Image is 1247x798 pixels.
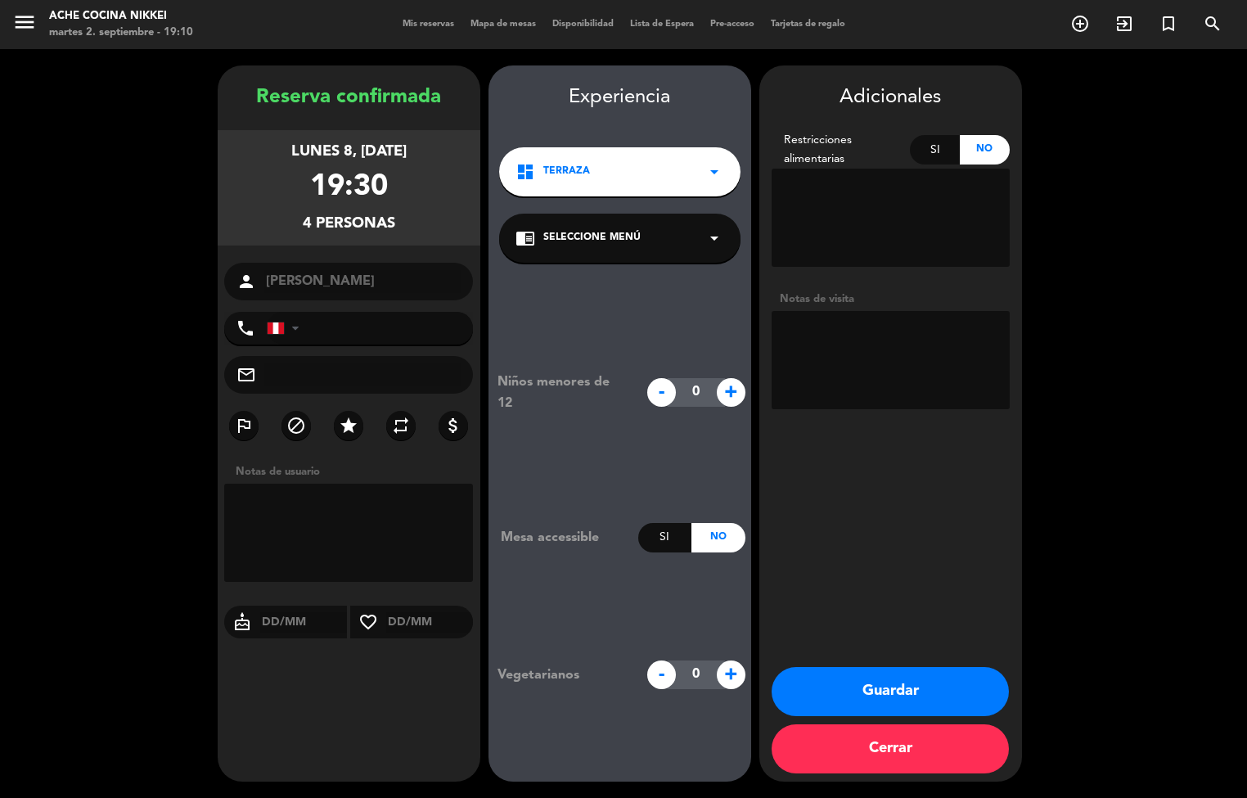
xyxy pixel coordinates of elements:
[1203,14,1222,34] i: search
[772,291,1010,308] div: Notas de visita
[543,164,590,180] span: TERRAZA
[543,230,641,246] span: Seleccione Menú
[772,667,1009,716] button: Guardar
[339,416,358,435] i: star
[350,612,386,632] i: favorite_border
[394,20,462,29] span: Mis reservas
[638,523,691,552] div: Si
[647,378,676,407] span: -
[910,135,960,165] div: Si
[286,416,306,435] i: block
[772,724,1009,773] button: Cerrar
[218,82,480,114] div: Reserva confirmada
[310,164,388,212] div: 19:30
[303,212,395,236] div: 4 personas
[236,272,256,291] i: person
[236,318,255,338] i: phone
[1159,14,1178,34] i: turned_in_not
[488,527,638,548] div: Mesa accessible
[488,82,751,114] div: Experiencia
[386,612,474,633] input: DD/MM
[772,131,911,169] div: Restricciones alimentarias
[12,10,37,34] i: menu
[485,372,638,414] div: Niños menores de 12
[391,416,411,435] i: repeat
[647,660,676,689] span: -
[443,416,463,435] i: attach_money
[12,10,37,40] button: menu
[717,378,745,407] span: +
[772,82,1010,114] div: Adicionales
[268,313,305,344] div: Peru (Perú): +51
[236,365,256,385] i: mail_outline
[485,665,638,686] div: Vegetarianos
[462,20,544,29] span: Mapa de mesas
[717,660,745,689] span: +
[515,162,535,182] i: dashboard
[960,135,1010,165] div: No
[1070,14,1090,34] i: add_circle_outline
[691,523,745,552] div: No
[705,228,724,248] i: arrow_drop_down
[234,416,254,435] i: outlined_flag
[224,612,260,632] i: cake
[763,20,853,29] span: Tarjetas de regalo
[702,20,763,29] span: Pre-acceso
[705,162,724,182] i: arrow_drop_down
[515,228,535,248] i: chrome_reader_mode
[1114,14,1134,34] i: exit_to_app
[260,612,348,633] input: DD/MM
[622,20,702,29] span: Lista de Espera
[291,140,407,164] div: lunes 8, [DATE]
[49,25,193,41] div: martes 2. septiembre - 19:10
[227,463,480,480] div: Notas de usuario
[49,8,193,25] div: Ache Cocina Nikkei
[544,20,622,29] span: Disponibilidad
